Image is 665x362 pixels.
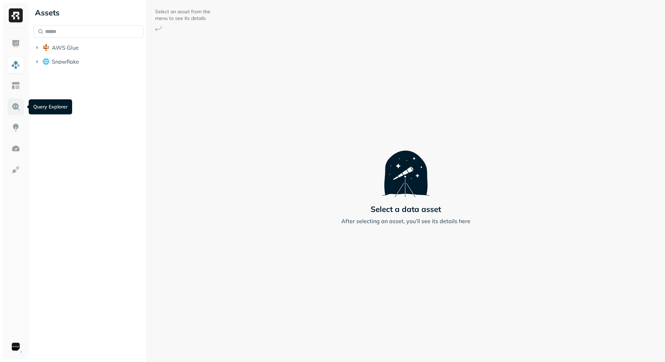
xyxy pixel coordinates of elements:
[11,144,20,153] img: Optimization
[11,39,20,48] img: Dashboard
[34,7,143,18] div: Assets
[382,137,430,197] img: Telescope
[11,123,20,132] img: Insights
[9,8,23,22] img: Ryft
[52,44,79,51] span: AWS Glue
[11,102,20,111] img: Query Explorer
[11,342,21,352] img: Sonos
[341,217,470,225] p: After selecting an asset, you’ll see its details here
[11,81,20,90] img: Asset Explorer
[371,204,441,214] p: Select a data asset
[34,56,143,67] button: Snowflake
[155,26,162,31] img: Arrow
[52,58,79,65] span: Snowflake
[11,165,20,174] img: Integrations
[11,60,20,69] img: Assets
[155,8,211,22] p: Select an asset from the menu to see its details
[43,44,50,51] img: root
[29,99,72,114] div: Query Explorer
[34,42,143,53] button: AWS Glue
[43,58,50,65] img: root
